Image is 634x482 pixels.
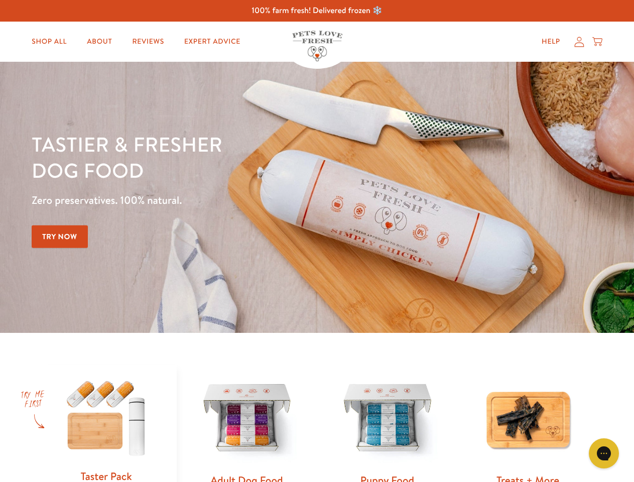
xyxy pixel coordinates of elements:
[534,32,568,52] a: Help
[292,31,342,61] img: Pets Love Fresh
[176,32,248,52] a: Expert Advice
[32,225,88,248] a: Try Now
[32,191,412,209] p: Zero preservatives. 100% natural.
[24,32,75,52] a: Shop All
[32,131,412,183] h1: Tastier & fresher dog food
[584,435,624,472] iframe: Gorgias live chat messenger
[124,32,172,52] a: Reviews
[79,32,120,52] a: About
